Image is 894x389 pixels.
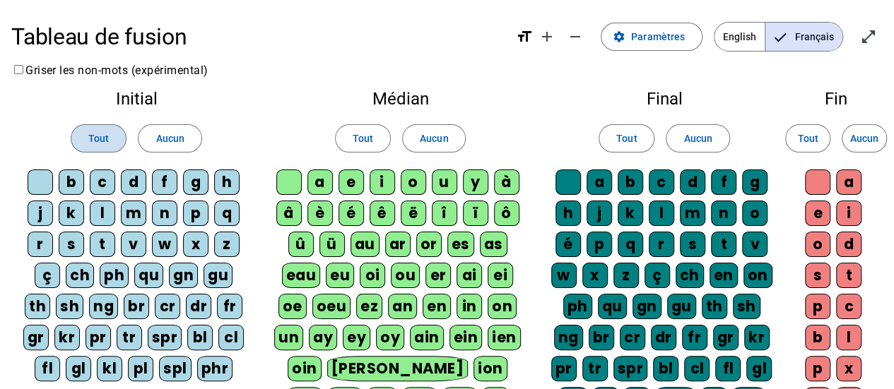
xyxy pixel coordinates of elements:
[423,294,451,319] div: en
[197,356,233,381] div: phr
[742,232,767,257] div: v
[217,294,242,319] div: fr
[797,130,818,147] span: Tout
[836,294,861,319] div: c
[702,294,727,319] div: th
[551,90,778,107] h2: Final
[561,23,589,51] button: Diminuer la taille de la police
[715,356,741,381] div: fl
[836,325,861,350] div: l
[282,263,321,288] div: eau
[432,201,457,226] div: î
[746,356,772,381] div: gl
[288,356,322,381] div: oin
[90,201,115,226] div: l
[339,169,364,195] div: e
[713,325,739,350] div: gr
[25,294,50,319] div: th
[836,263,861,288] div: t
[274,325,303,350] div: un
[582,356,608,381] div: tr
[447,232,474,257] div: es
[59,169,84,195] div: b
[425,263,451,288] div: er
[152,169,177,195] div: f
[805,294,830,319] div: p
[618,201,643,226] div: k
[710,263,738,288] div: en
[488,325,521,350] div: ien
[742,201,767,226] div: o
[59,232,84,257] div: s
[353,130,373,147] span: Tout
[288,232,314,257] div: û
[86,325,111,350] div: pr
[35,356,60,381] div: fl
[613,356,648,381] div: spr
[186,294,211,319] div: dr
[388,294,417,319] div: an
[601,23,702,51] button: Paramètres
[805,325,830,350] div: b
[159,356,192,381] div: spl
[183,232,208,257] div: x
[23,325,49,350] div: gr
[680,169,705,195] div: d
[463,169,488,195] div: y
[319,232,345,257] div: ü
[533,23,561,51] button: Augmenter la taille de la police
[836,356,861,381] div: x
[376,325,404,350] div: oy
[148,325,182,350] div: spr
[551,263,577,288] div: w
[587,201,612,226] div: j
[587,232,612,257] div: p
[11,14,505,59] h1: Tableau de fusion
[860,28,877,45] mat-icon: open_in_full
[631,28,685,45] span: Paramètres
[463,201,488,226] div: ï
[649,201,674,226] div: l
[649,232,674,257] div: r
[645,263,670,288] div: ç
[370,201,395,226] div: ê
[391,263,420,288] div: ou
[432,169,457,195] div: u
[169,263,198,288] div: gn
[649,169,674,195] div: c
[23,90,250,107] h2: Initial
[666,124,729,152] button: Aucun
[854,23,883,51] button: Entrer en plein écran
[683,130,712,147] span: Aucun
[35,263,60,288] div: ç
[651,325,676,350] div: dr
[327,356,468,381] div: [PERSON_NAME]
[59,201,84,226] div: k
[684,356,710,381] div: cl
[494,201,519,226] div: ô
[616,130,637,147] span: Tout
[449,325,483,350] div: ein
[214,169,240,195] div: h
[842,124,887,152] button: Aucun
[351,232,380,257] div: au
[360,263,385,288] div: oi
[618,169,643,195] div: b
[494,169,519,195] div: à
[410,325,444,350] div: ain
[488,294,517,319] div: on
[56,294,83,319] div: sh
[307,201,333,226] div: è
[836,201,861,226] div: i
[401,201,426,226] div: ë
[551,356,577,381] div: pr
[218,325,244,350] div: cl
[66,356,91,381] div: gl
[682,325,707,350] div: fr
[326,263,354,288] div: eu
[667,294,696,319] div: gu
[836,232,861,257] div: d
[457,294,482,319] div: in
[488,263,513,288] div: ei
[714,22,843,52] mat-button-toggle-group: Language selection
